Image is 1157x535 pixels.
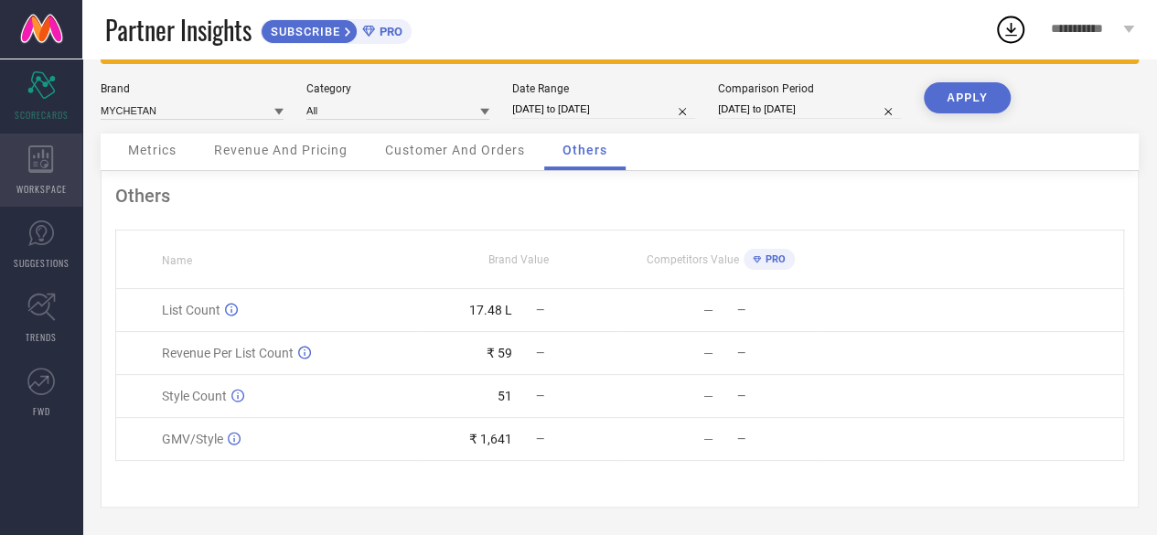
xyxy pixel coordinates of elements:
[703,303,713,317] div: —
[512,82,695,95] div: Date Range
[562,143,607,157] span: Others
[375,25,402,38] span: PRO
[115,185,1124,207] div: Others
[33,404,50,418] span: FWD
[15,108,69,122] span: SCORECARDS
[536,304,544,316] span: —
[262,25,345,38] span: SUBSCRIBE
[536,390,544,402] span: —
[128,143,177,157] span: Metrics
[162,346,294,360] span: Revenue Per List Count
[14,256,70,270] span: SUGGESTIONS
[214,143,348,157] span: Revenue And Pricing
[385,143,525,157] span: Customer And Orders
[703,346,713,360] div: —
[536,347,544,359] span: —
[924,82,1011,113] button: APPLY
[737,433,745,445] span: —
[737,347,745,359] span: —
[469,432,512,446] div: ₹ 1,641
[536,433,544,445] span: —
[488,253,549,266] span: Brand Value
[105,11,252,48] span: Partner Insights
[994,13,1027,46] div: Open download list
[306,82,489,95] div: Category
[718,100,901,119] input: Select comparison period
[469,303,512,317] div: 17.48 L
[26,330,57,344] span: TRENDS
[737,390,745,402] span: —
[703,389,713,403] div: —
[162,303,220,317] span: List Count
[162,389,227,403] span: Style Count
[162,254,192,267] span: Name
[718,82,901,95] div: Comparison Period
[261,15,412,44] a: SUBSCRIBEPRO
[16,182,67,196] span: WORKSPACE
[101,82,284,95] div: Brand
[761,253,786,265] span: PRO
[703,432,713,446] div: —
[512,100,695,119] input: Select date range
[498,389,512,403] div: 51
[162,432,223,446] span: GMV/Style
[487,346,512,360] div: ₹ 59
[647,253,739,266] span: Competitors Value
[737,304,745,316] span: —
